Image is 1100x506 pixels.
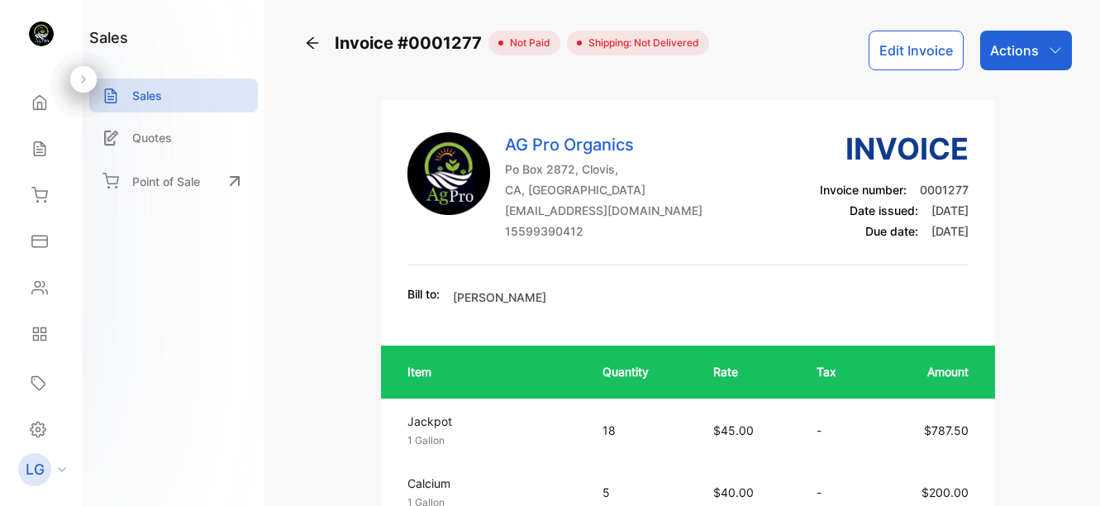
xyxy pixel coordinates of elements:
p: Po Box 2872, Clovis, [505,160,702,178]
iframe: LiveChat chat widget [1031,437,1100,506]
p: 1 Gallon [407,433,573,448]
p: Quantity [602,363,680,380]
p: - [817,484,858,501]
span: $45.00 [713,423,754,437]
p: 15599390412 [505,222,702,240]
span: Invoice #0001277 [335,31,488,55]
span: Shipping: Not Delivered [582,36,699,50]
span: $787.50 [924,423,969,437]
span: $200.00 [921,485,969,499]
p: AG Pro Organics [505,132,702,157]
p: Quotes [132,129,172,146]
p: LG [26,459,45,480]
p: 5 [602,484,680,501]
a: Sales [89,79,258,112]
span: Date issued: [850,203,918,217]
p: - [817,422,858,439]
p: 18 [602,422,680,439]
button: Actions [980,31,1072,70]
img: Company Logo [407,132,490,215]
p: Calcium [407,475,573,492]
span: [DATE] [931,224,969,238]
span: Due date: [865,224,918,238]
p: Tax [817,363,858,380]
p: Point of Sale [132,173,200,190]
p: Sales [132,87,162,104]
button: Edit Invoice [869,31,964,70]
p: Jackpot [407,413,573,430]
h1: sales [89,26,128,49]
span: $40.00 [713,485,754,499]
h3: Invoice [820,126,969,171]
p: Amount [890,363,969,380]
span: Invoice number: [820,183,907,197]
p: Rate [713,363,783,380]
img: logo [29,21,54,46]
a: Point of Sale [89,163,258,199]
span: not paid [503,36,550,50]
span: 0001277 [920,183,969,197]
p: Bill to: [407,285,440,303]
p: Actions [990,41,1039,60]
p: [PERSON_NAME] [453,289,546,306]
p: [EMAIL_ADDRESS][DOMAIN_NAME] [505,202,702,219]
a: Quotes [89,121,258,155]
span: [DATE] [931,203,969,217]
p: CA, [GEOGRAPHIC_DATA] [505,181,702,198]
p: Item [407,363,569,380]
